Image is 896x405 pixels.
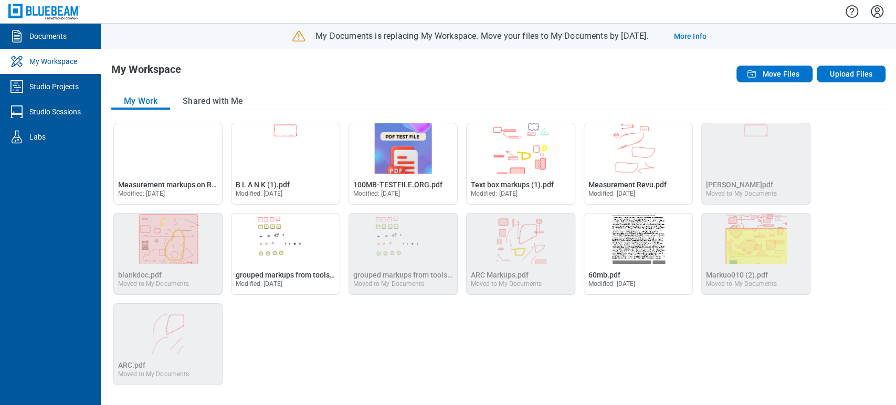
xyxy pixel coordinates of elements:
[29,56,77,67] div: My Workspace
[236,180,290,189] span: B L A N K (1).pdf
[584,123,693,205] div: Open Measurement Revu.pdf in Editor
[231,123,340,205] div: Open B L A N K (1).pdf in Editor
[8,28,25,45] svg: Documents
[471,280,542,287] div: Moved to My Documents
[467,123,575,174] img: Text box markups (1).pdf
[584,123,692,174] img: Measurement Revu.pdf
[471,180,554,189] span: Text box markups (1).pdf
[349,123,458,205] div: Open 100MB-TESTFILE.ORG.pdf in Editor
[118,361,189,378] a: Moved to My Documents
[588,180,667,189] span: Measurement Revu.pdf
[349,123,457,174] img: 100MB-TESTFILE.ORG.pdf
[588,280,635,287] span: Modified: [DATE]
[118,271,162,279] span: blankdoc.pdf
[113,213,223,295] div: blankdoc.pdf
[353,271,482,287] a: Moved to My Documents
[111,93,170,110] button: My Work
[471,190,518,197] span: Modified: [DATE]
[762,69,799,79] span: Move Files
[29,81,79,92] div: Studio Projects
[8,129,25,145] svg: Labs
[706,271,777,287] a: Moved to My Documents
[231,214,340,264] img: grouped markups from toolsets (1) (2).pdf
[706,180,773,189] span: [PERSON_NAME]pdf
[8,4,80,19] img: Bluebeam, Inc.
[315,30,648,42] p: My Documents is replacing My Workspace. Move your files to My Documents by [DATE].
[701,123,810,205] div: B L A N K.pdf
[114,214,222,264] img: blankdoc.pdf
[231,213,340,295] div: Open grouped markups from toolsets (1) (2).pdf in Editor
[236,271,375,279] span: grouped markups from toolsets (1) (2).pdf
[349,214,457,264] img: grouped markups from toolsets (1).pdf
[702,214,810,264] img: Markuo010 (2).pdf
[113,303,223,385] div: ARC.pdf
[702,123,810,174] img: B L A N K.pdf
[466,213,575,295] div: ARC Markups.pdf
[701,213,810,295] div: Markuo010 (2).pdf
[231,123,340,174] img: B L A N K (1).pdf
[114,123,222,174] img: Measurement markups on Rotated PDF.pdf
[8,53,25,70] svg: My Workspace
[118,361,145,369] span: ARC.pdf
[706,271,768,279] span: Markuo010 (2).pdf
[113,123,223,205] div: Open Measurement markups on Rotated PDF.pdf in Editor
[706,190,777,197] div: Moved to My Documents
[114,304,222,354] img: ARC.pdf
[673,31,706,41] a: More Info
[118,271,189,287] a: Moved to My Documents
[353,190,400,197] span: Modified: [DATE]
[869,3,886,20] button: Settings
[584,213,693,295] div: Open 60mb.pdf in Editor
[353,180,442,189] span: 100MB-TESTFILE.ORG.pdf
[118,190,165,197] span: Modified: [DATE]
[29,106,81,117] div: Studio Sessions
[588,271,620,279] span: 60mb.pdf
[349,213,458,295] div: grouped markups from toolsets (1).pdf
[353,271,482,279] span: grouped markups from toolsets (1).pdf
[736,66,813,82] button: Move Files
[29,31,67,41] div: Documents
[29,132,46,142] div: Labs
[584,214,692,264] img: 60mb.pdf
[8,78,25,95] svg: Studio Projects
[466,123,575,205] div: Open Text box markups (1).pdf in Editor
[118,370,189,378] div: Moved to My Documents
[118,180,261,189] span: Measurement markups on Rotated PDF.pdf
[588,190,635,197] span: Modified: [DATE]
[706,180,777,197] a: Moved to My Documents
[111,63,181,80] h1: My Workspace
[353,280,441,287] div: Moved to My Documents
[236,280,282,287] span: Modified: [DATE]
[471,271,529,279] span: ARC Markups.pdf
[8,103,25,120] svg: Studio Sessions
[118,280,189,287] div: Moved to My Documents
[236,190,282,197] span: Modified: [DATE]
[706,280,777,287] div: Moved to My Documents
[467,214,575,264] img: ARC Markups.pdf
[817,66,886,82] button: Upload Files
[170,93,256,110] button: Shared with Me
[471,271,542,287] a: Moved to My Documents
